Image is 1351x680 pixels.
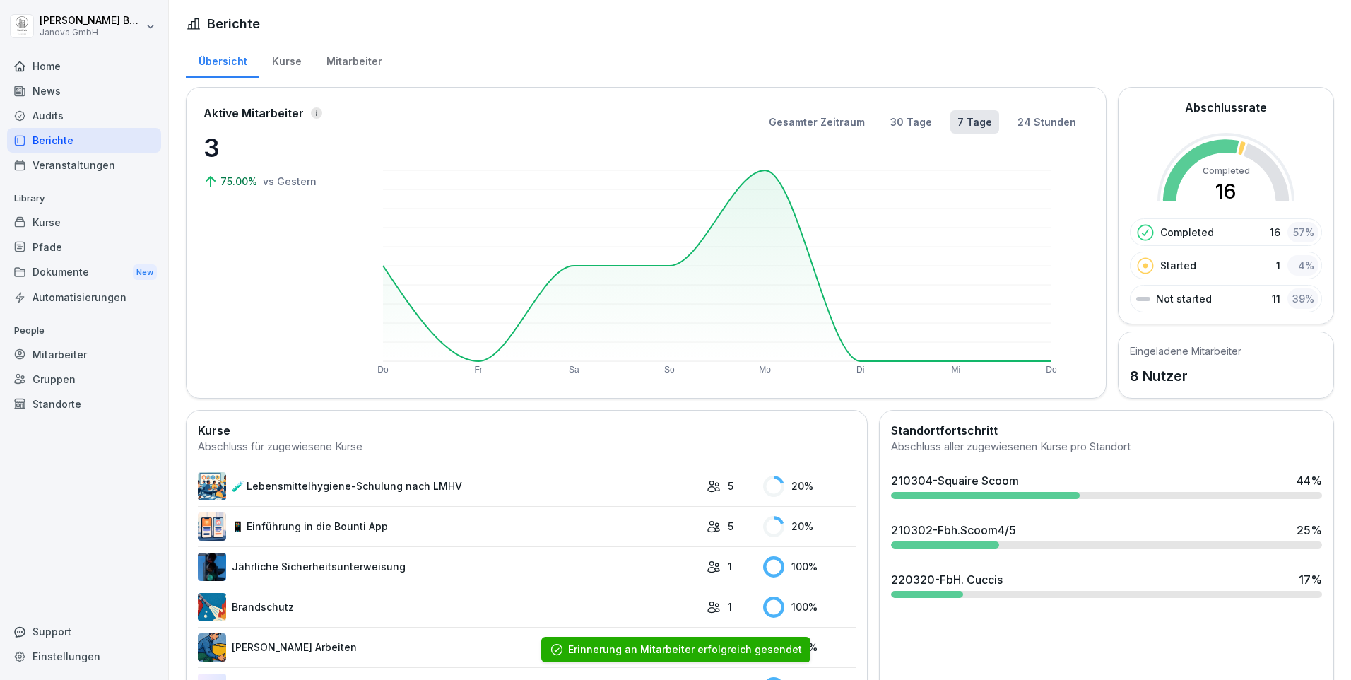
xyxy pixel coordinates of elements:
[1287,288,1318,309] div: 39 %
[1287,255,1318,276] div: 4 %
[1185,99,1267,116] h2: Abschlussrate
[198,439,856,455] div: Abschluss für zugewiesene Kurse
[763,597,856,618] div: 100 %
[198,422,856,439] h2: Kurse
[207,14,260,33] h1: Berichte
[763,476,856,497] div: 20 %
[1297,472,1322,489] div: 44 %
[198,633,700,662] a: [PERSON_NAME] Arbeiten
[1130,365,1241,387] p: 8 Nutzer
[377,365,389,375] text: Do
[198,472,700,500] a: 🧪 Lebensmittelhygiene-Schulung nach LMHV
[198,553,226,581] img: lexopoti9mm3ayfs08g9aag0.png
[885,565,1328,604] a: 220320-FbH. Cuccis17%
[259,42,314,78] a: Kurse
[7,153,161,177] a: Veranstaltungen
[133,264,157,281] div: New
[7,619,161,644] div: Support
[263,174,317,189] p: vs Gestern
[1270,225,1280,240] p: 16
[891,522,1016,539] div: 210302-Fbh.Scoom4/5
[1130,344,1241,358] h5: Eingeladene Mitarbeiter
[952,365,961,375] text: Mi
[763,516,856,537] div: 20 %
[7,54,161,78] a: Home
[7,187,161,210] p: Library
[7,235,161,259] a: Pfade
[569,365,579,375] text: Sa
[7,392,161,416] a: Standorte
[198,472,226,500] img: h7jpezukfv8pwd1f3ia36uzh.png
[7,128,161,153] a: Berichte
[1297,522,1322,539] div: 25 %
[1160,258,1196,273] p: Started
[220,174,260,189] p: 75.00%
[950,110,999,134] button: 7 Tage
[203,129,345,167] p: 3
[1287,222,1318,242] div: 57 %
[664,365,675,375] text: So
[1010,110,1083,134] button: 24 Stunden
[7,259,161,286] div: Dokumente
[891,472,1019,489] div: 210304-Squaire Scoom
[763,556,856,578] div: 100 %
[885,467,1328,505] a: 210304-Squaire Scoom44%
[186,42,259,78] a: Übersicht
[7,644,161,669] a: Einstellungen
[198,512,226,541] img: mi2x1uq9fytfd6tyw03v56b3.png
[728,599,732,614] p: 1
[1156,291,1212,306] p: Not started
[728,559,732,574] p: 1
[1160,225,1214,240] p: Completed
[198,593,700,621] a: Brandschutz
[728,479,733,493] p: 5
[7,78,161,103] a: News
[203,105,304,122] p: Aktive Mitarbeiter
[856,365,864,375] text: Di
[198,512,700,541] a: 📱 Einführung in die Bounti App
[1299,571,1322,588] div: 17 %
[7,320,161,342] p: People
[40,28,143,37] p: Janova GmbH
[759,365,771,375] text: Mo
[314,42,394,78] a: Mitarbeiter
[7,285,161,310] a: Automatisierungen
[7,103,161,128] a: Audits
[7,210,161,235] a: Kurse
[7,367,161,392] a: Gruppen
[728,519,733,534] p: 5
[40,15,143,27] p: [PERSON_NAME] Baradei
[568,643,802,657] div: Erinnerung an Mitarbeiter erfolgreich gesendet
[198,593,226,621] img: b0iy7e1gfawqjs4nezxuanzk.png
[198,553,700,581] a: Jährliche Sicherheitsunterweisung
[1276,258,1280,273] p: 1
[198,633,226,662] img: ns5fm27uu5em6705ixom0yjt.png
[1046,365,1057,375] text: Do
[891,571,1003,588] div: 220320-FbH. Cuccis
[1272,291,1280,306] p: 11
[7,259,161,286] a: DokumenteNew
[885,516,1328,554] a: 210302-Fbh.Scoom4/525%
[883,110,939,134] button: 30 Tage
[891,422,1322,439] h2: Standortfortschritt
[474,365,482,375] text: Fr
[762,110,872,134] button: Gesamter Zeitraum
[891,439,1322,455] div: Abschluss aller zugewiesenen Kurse pro Standort
[7,342,161,367] a: Mitarbeiter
